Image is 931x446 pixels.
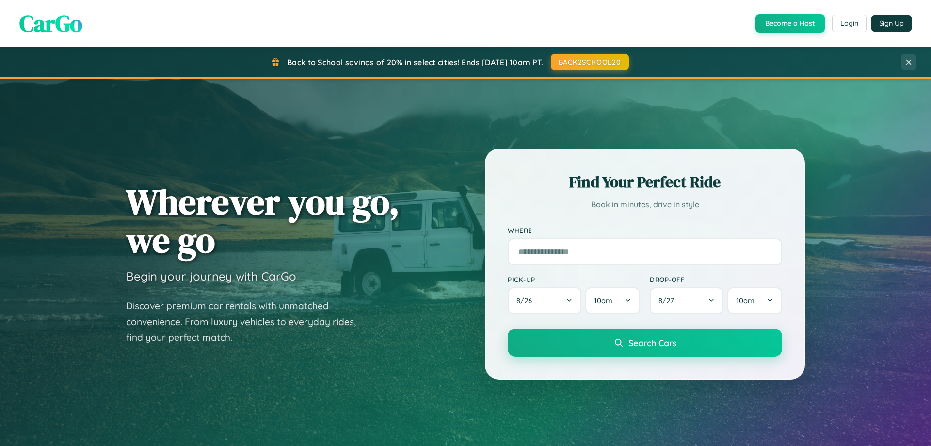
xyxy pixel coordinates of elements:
label: Drop-off [650,275,782,283]
button: 10am [585,287,640,314]
span: 10am [736,296,754,305]
p: Book in minutes, drive in style [508,198,782,212]
span: 10am [594,296,612,305]
span: 8 / 27 [658,296,679,305]
span: Back to School savings of 20% in select cities! Ends [DATE] 10am PT. [287,57,543,67]
button: 8/27 [650,287,723,314]
button: 10am [727,287,782,314]
p: Discover premium car rentals with unmatched convenience. From luxury vehicles to everyday rides, ... [126,298,369,346]
h2: Find Your Perfect Ride [508,171,782,193]
span: 8 / 26 [516,296,537,305]
button: BACK2SCHOOL20 [551,54,629,70]
h3: Begin your journey with CarGo [126,269,296,283]
button: 8/26 [508,287,581,314]
button: Sign Up [871,15,912,32]
button: Search Cars [508,329,782,357]
button: Become a Host [755,14,825,33]
h1: Wherever you go, we go [126,182,400,259]
span: CarGo [19,7,82,39]
label: Where [508,226,782,234]
button: Login [832,15,867,32]
span: Search Cars [628,337,676,348]
label: Pick-up [508,275,640,283]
